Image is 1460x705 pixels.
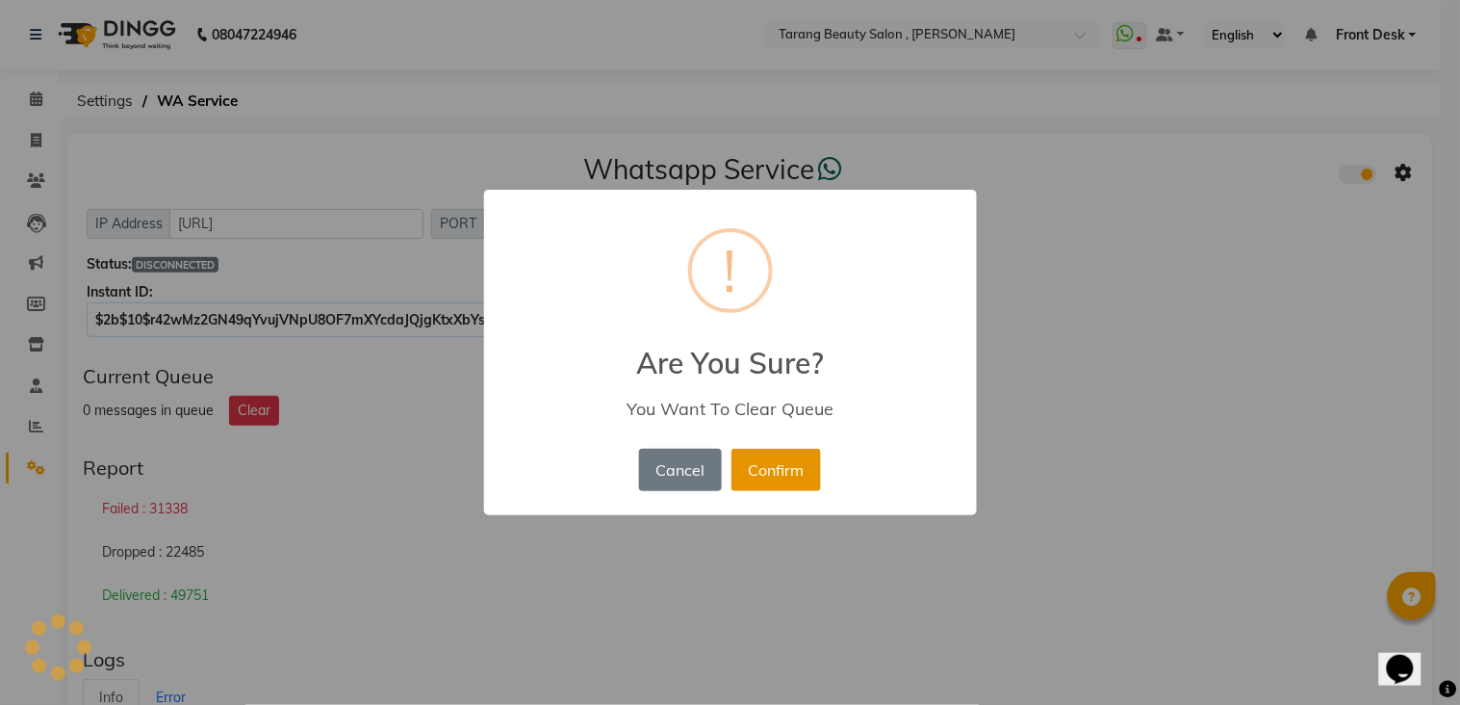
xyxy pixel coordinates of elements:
[731,449,821,491] button: Confirm
[1379,628,1441,686] iframe: chat widget
[639,449,722,491] button: Cancel
[484,323,977,380] h2: Are You Sure?
[724,232,737,309] div: !
[511,398,948,420] div: You Want To Clear Queue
